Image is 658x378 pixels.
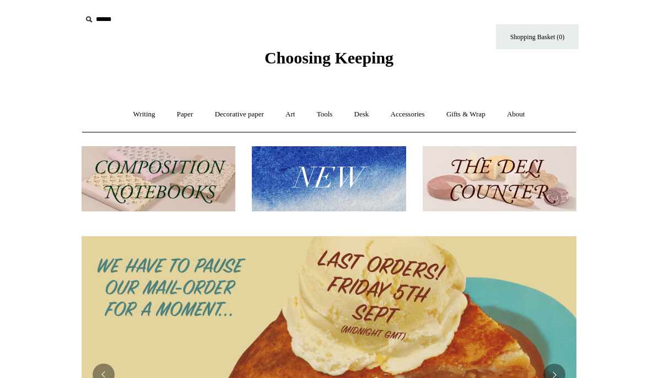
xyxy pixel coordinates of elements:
img: New.jpg__PID:f73bdf93-380a-4a35-bcfe-7823039498e1 [252,146,406,212]
a: About [497,100,535,129]
a: Writing [123,100,165,129]
a: Shopping Basket (0) [496,24,579,49]
a: Desk [344,100,379,129]
img: The Deli Counter [423,146,576,212]
a: Decorative paper [205,100,274,129]
a: Accessories [381,100,435,129]
a: Gifts & Wrap [436,100,495,129]
a: Art [276,100,305,129]
img: 202302 Composition ledgers.jpg__PID:69722ee6-fa44-49dd-a067-31375e5d54ec [82,146,235,212]
a: Paper [167,100,203,129]
a: Choosing Keeping [265,57,393,65]
span: Choosing Keeping [265,49,393,67]
a: Tools [307,100,343,129]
